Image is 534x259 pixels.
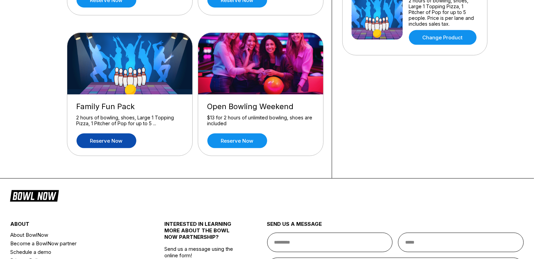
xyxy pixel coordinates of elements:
div: $13 for 2 hours of unlimited bowling, shoes are included [207,115,314,127]
div: Family Fun Pack [77,102,183,111]
a: Become a BowlNow partner [10,239,139,248]
div: 2 hours of bowling, shoes, Large 1 Topping Pizza, 1 Pitcher of Pop for up to 5 ... [77,115,183,127]
a: About BowlNow [10,231,139,239]
img: Open Bowling Weekend [198,33,324,94]
a: Reserve now [207,133,267,148]
div: Open Bowling Weekend [207,102,314,111]
img: Family Fun Pack [67,33,193,94]
div: send us a message [267,221,524,233]
div: INTERESTED IN LEARNING MORE ABOUT THE BOWL NOW PARTNERSHIP? [164,221,241,246]
a: Reserve now [77,133,136,148]
div: about [10,221,139,231]
a: Change Product [409,30,477,45]
a: Schedule a demo [10,248,139,256]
